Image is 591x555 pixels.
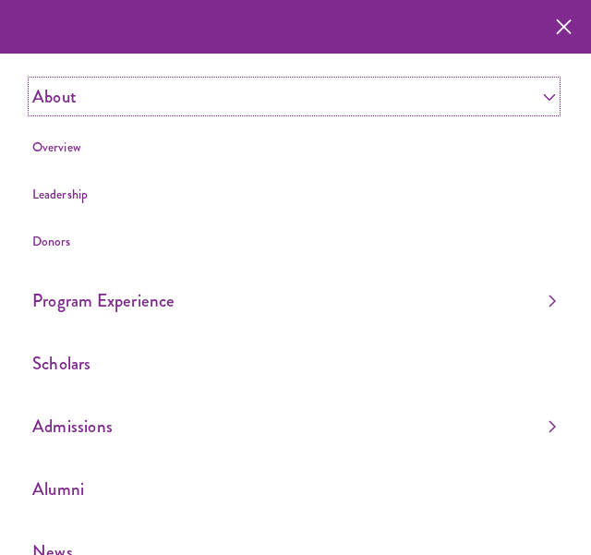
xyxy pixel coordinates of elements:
[32,474,556,504] a: Alumni
[32,185,88,203] a: Leadership
[32,138,81,156] a: Overview
[32,81,556,112] a: About
[32,411,556,441] a: Admissions
[32,232,71,250] a: Donors
[32,285,556,316] a: Program Experience
[32,348,556,379] a: Scholars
